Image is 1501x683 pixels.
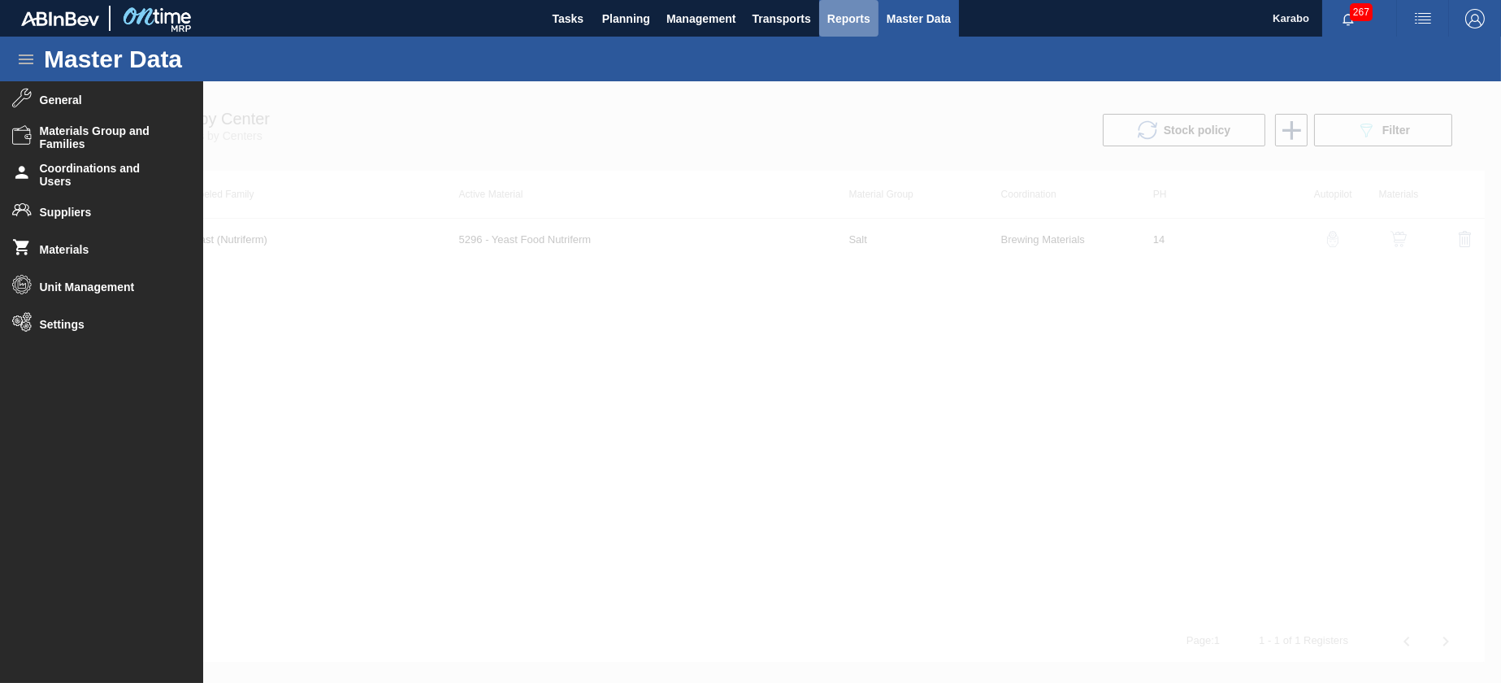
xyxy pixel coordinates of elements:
span: Suppliers [40,206,174,219]
span: Transports [753,9,811,28]
span: 267 [1350,3,1373,21]
span: Unit Management [40,281,174,294]
span: Settings [40,318,174,331]
span: Materials Group and Families [40,124,174,150]
h1: Master Data [44,50,332,68]
span: Tasks [550,9,586,28]
span: Management [666,9,736,28]
span: General [40,94,174,107]
img: userActions [1413,9,1433,28]
img: TNhmsLtSVTkK8tSr43FrP2fwEKptu5GPRR3wAAAABJRU5ErkJggg== [21,11,99,26]
span: Coordinations and Users [40,162,174,188]
img: Logout [1465,9,1485,28]
span: Materials [40,243,174,256]
span: Master Data [887,9,951,28]
span: Reports [827,9,870,28]
button: Notifications [1322,7,1374,30]
span: Planning [602,9,650,28]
